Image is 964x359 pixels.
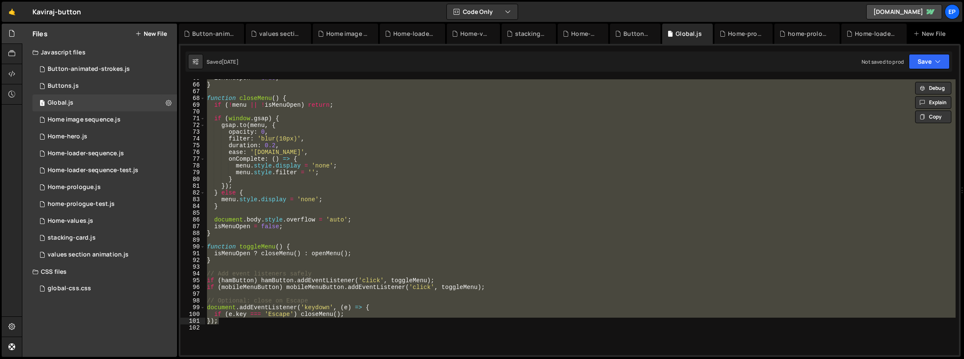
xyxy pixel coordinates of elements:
[32,246,177,263] div: 16061/45214.js
[571,30,598,38] div: Home-hero.js
[32,78,177,94] div: 16061/43050.js
[180,129,205,135] div: 73
[788,30,830,38] div: home-prologue-test.js
[32,128,177,145] div: 16061/43948.js
[447,4,518,19] button: Code Only
[180,237,205,243] div: 89
[48,251,129,259] div: values section animation.js
[48,133,87,140] div: Home-hero.js
[913,30,949,38] div: New File
[180,277,205,284] div: 95
[40,100,45,107] span: 1
[48,82,79,90] div: Buttons.js
[32,280,177,297] div: 16061/43261.css
[180,196,205,203] div: 83
[460,30,490,38] div: Home-values.js
[180,318,205,324] div: 101
[180,135,205,142] div: 74
[48,217,93,225] div: Home-values.js
[180,230,205,237] div: 88
[180,95,205,102] div: 68
[915,96,951,109] button: Explain
[207,58,239,65] div: Saved
[48,150,124,157] div: Home-loader-sequence.js
[180,284,205,291] div: 96
[180,156,205,162] div: 77
[180,149,205,156] div: 76
[32,29,48,38] h2: Files
[180,257,205,264] div: 92
[259,30,301,38] div: values section animation.js
[2,2,22,22] a: 🤙
[623,30,650,38] div: Buttons.js
[180,122,205,129] div: 72
[32,229,177,246] div: 16061/44833.js
[915,111,951,123] button: Copy
[222,58,239,65] div: [DATE]
[180,162,205,169] div: 78
[48,167,138,174] div: Home-loader-sequence-test.js
[32,179,177,196] div: 16061/43249.js
[180,291,205,297] div: 97
[180,115,205,122] div: 71
[676,30,701,38] div: Global.js
[180,250,205,257] div: 91
[180,264,205,270] div: 93
[32,196,177,213] div: 16061/44087.js
[180,311,205,318] div: 100
[180,270,205,277] div: 94
[22,263,177,280] div: CSS files
[393,30,435,38] div: Home-loader-sequence.js
[32,111,177,128] div: 16061/45089.js
[192,30,234,38] div: Button-animated-strokes.js
[32,7,81,17] div: Kaviraj-button
[48,116,121,124] div: Home image sequence.js
[866,4,942,19] a: [DOMAIN_NAME]
[32,213,177,229] div: 16061/43950.js
[180,88,205,95] div: 67
[180,324,205,331] div: 102
[180,142,205,149] div: 75
[862,58,904,65] div: Not saved to prod
[48,234,96,242] div: stacking-card.js
[48,65,130,73] div: Button-animated-strokes.js
[32,94,177,111] div: 16061/45009.js
[32,61,177,78] div: 16061/43947.js
[909,54,950,69] button: Save
[32,145,177,162] div: 16061/43594.js
[135,30,167,37] button: New File
[180,102,205,108] div: 69
[326,30,368,38] div: Home image sequence.js
[180,176,205,183] div: 80
[32,162,177,179] div: 16061/44088.js
[180,189,205,196] div: 82
[180,203,205,210] div: 84
[180,216,205,223] div: 86
[515,30,546,38] div: stacking-card.js
[48,200,115,208] div: home-prologue-test.js
[48,184,101,191] div: Home-prologue.js
[48,285,91,292] div: global-css.css
[945,4,960,19] a: Ep
[180,108,205,115] div: 70
[728,30,763,38] div: Home-prologue.js
[855,30,897,38] div: Home-loader-sequence-test.js
[180,210,205,216] div: 85
[180,243,205,250] div: 90
[180,223,205,230] div: 87
[180,81,205,88] div: 66
[180,183,205,189] div: 81
[180,169,205,176] div: 79
[180,304,205,311] div: 99
[22,44,177,61] div: Javascript files
[915,82,951,94] button: Debug
[180,297,205,304] div: 98
[48,99,73,107] div: Global.js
